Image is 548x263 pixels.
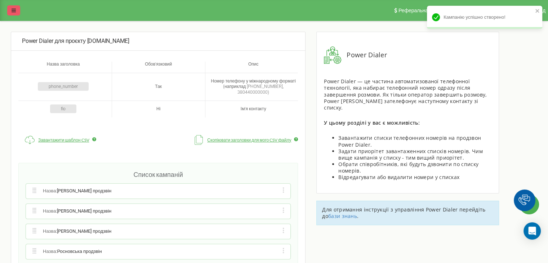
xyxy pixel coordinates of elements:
span: Скопіювати заголовки для мого CSV файлу [207,138,291,142]
a: бази знань [328,213,357,219]
span: Назва : [43,228,111,235]
span: Назва : [43,208,111,214]
div: Назва:[PERSON_NAME] продзвін [26,184,290,199]
h2: Список кампаній [26,170,290,179]
th: Назва заголовка [18,62,112,73]
td: Так [112,73,205,101]
span: Росновська продзвін [57,249,102,254]
div: Назва:[PERSON_NAME] продзвін [26,224,290,239]
span: [PERSON_NAME] продзвін [57,228,111,234]
div: Назва:[PERSON_NAME] продзвін [26,204,290,219]
th: Опис [205,62,298,73]
button: Скопіювати заголовки для мого CSV файлу [187,132,293,148]
span: phone_number [38,82,89,91]
div: Power Dialer для проєкту [DOMAIN_NAME] [11,32,306,51]
span: [PERSON_NAME] продзвін [57,188,111,193]
div: Power Dialer — це частина автоматизованої телефонної технології, яка набирає телефонний номер одр... [324,78,491,111]
button: close [535,8,540,15]
div: У цьому розділі у вас є можливість: [324,120,491,126]
a: Завантажити шаблон CSV [18,132,91,148]
div: Для отримання інструкції з управління Power Dialer перейдіть до . [316,201,499,225]
td: Імʼя контакту [205,101,298,117]
span: fio [50,104,76,113]
li: Відредагувати або видалити номери у списках [338,174,491,180]
th: Обов'язковий [112,62,205,73]
div: Open Intercom Messenger [524,222,541,240]
img: infoPowerDialer [324,46,341,64]
li: Задати приорітет завантаженних списків номерів. Чим вище кампанія у списку - тим вищий приорітет. [338,148,491,161]
div: Power Dialer [324,46,491,64]
div: Кампанію успішно створено! [427,6,542,29]
span: Назва : [43,249,102,255]
div: Назва:Росновська продзвін [26,244,290,259]
span: [PERSON_NAME] продзвін [57,208,111,214]
td: Ні [112,101,205,117]
td: Номер телефону у міжнародному форматі (наприклад [PHONE_NUMBER], 380440000000) [205,73,298,101]
li: Завантажити списки телефонних номерів на продзвон Power Dialer. [338,135,491,148]
li: Обрати співробітників, які будуть дзвонити по списку номерів. [338,161,491,174]
span: Назва : [43,188,111,194]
